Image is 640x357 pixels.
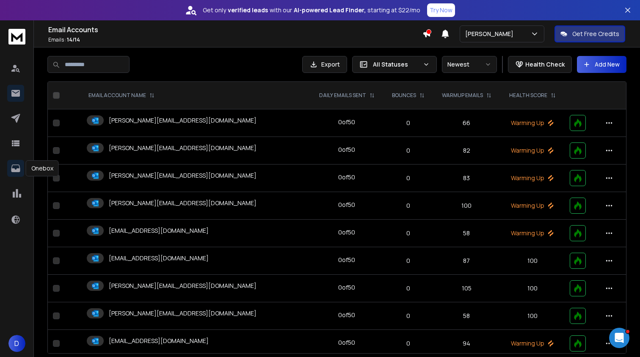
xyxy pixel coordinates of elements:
[338,311,355,319] div: 0 of 50
[389,229,428,237] p: 0
[109,171,257,180] p: [PERSON_NAME][EMAIL_ADDRESS][DOMAIN_NAME]
[389,312,428,320] p: 0
[500,275,565,302] td: 100
[109,309,257,318] p: [PERSON_NAME][EMAIL_ADDRESS][DOMAIN_NAME]
[389,257,428,265] p: 0
[427,3,455,17] button: Try Now
[8,335,25,352] button: D
[109,116,257,125] p: [PERSON_NAME][EMAIL_ADDRESS][DOMAIN_NAME]
[67,36,80,43] span: 14 / 14
[8,29,25,45] img: logo
[109,226,209,235] p: [EMAIL_ADDRESS][DOMAIN_NAME]
[48,25,422,35] h1: Email Accounts
[609,328,629,348] iframe: Intercom live chat
[577,56,626,73] button: Add New
[48,36,422,43] p: Emails :
[338,338,355,347] div: 0 of 50
[203,6,420,14] p: Get only with our starting at $22/mo
[500,302,565,330] td: 100
[338,283,355,292] div: 0 of 50
[338,145,355,154] div: 0 of 50
[109,337,209,345] p: [EMAIL_ADDRESS][DOMAIN_NAME]
[338,173,355,181] div: 0 of 50
[433,109,500,137] td: 66
[392,92,416,99] p: BOUNCES
[433,165,500,192] td: 83
[433,192,500,220] td: 100
[389,119,428,127] p: 0
[109,282,257,290] p: [PERSON_NAME][EMAIL_ADDRESS][DOMAIN_NAME]
[433,247,500,275] td: 87
[509,92,547,99] p: HEALTH SCORE
[505,146,560,155] p: Warming Up
[109,254,209,262] p: [EMAIL_ADDRESS][DOMAIN_NAME]
[389,284,428,293] p: 0
[338,201,355,209] div: 0 of 50
[26,160,59,176] div: Onebox
[109,199,257,207] p: [PERSON_NAME][EMAIL_ADDRESS][DOMAIN_NAME]
[338,256,355,264] div: 0 of 50
[525,60,565,69] p: Health Check
[505,174,560,182] p: Warming Up
[433,302,500,330] td: 58
[338,228,355,237] div: 0 of 50
[505,201,560,210] p: Warming Up
[302,56,347,73] button: Export
[88,92,154,99] div: EMAIL ACCOUNT NAME
[389,146,428,155] p: 0
[442,92,483,99] p: WARMUP EMAILS
[433,220,500,247] td: 58
[465,30,517,38] p: [PERSON_NAME]
[228,6,268,14] strong: verified leads
[109,144,257,152] p: [PERSON_NAME][EMAIL_ADDRESS][DOMAIN_NAME]
[433,275,500,302] td: 105
[389,174,428,182] p: 0
[505,119,560,127] p: Warming Up
[442,56,497,73] button: Newest
[389,201,428,210] p: 0
[572,30,619,38] p: Get Free Credits
[338,118,355,126] div: 0 of 50
[373,60,419,69] p: All Statuses
[505,229,560,237] p: Warming Up
[433,137,500,165] td: 82
[430,6,452,14] p: Try Now
[554,25,625,42] button: Get Free Credits
[505,339,560,348] p: Warming Up
[319,92,366,99] p: DAILY EMAILS SENT
[294,6,366,14] strong: AI-powered Lead Finder,
[389,339,428,348] p: 0
[500,247,565,275] td: 100
[508,56,572,73] button: Health Check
